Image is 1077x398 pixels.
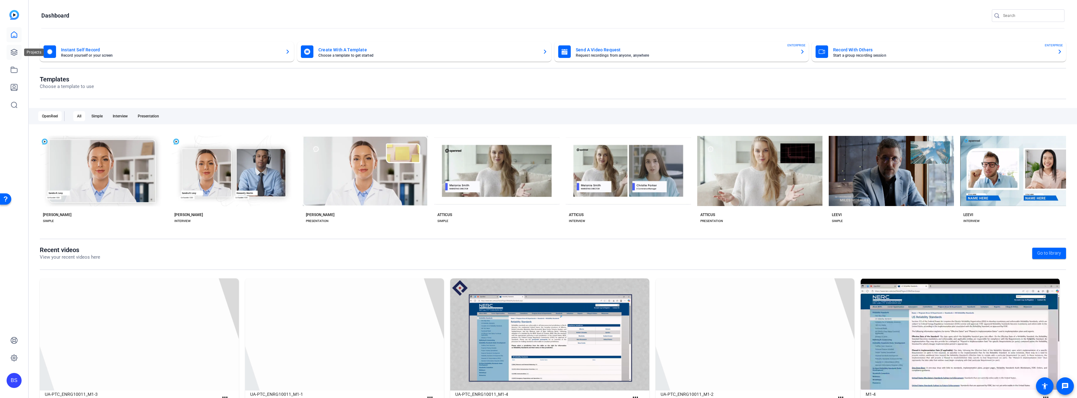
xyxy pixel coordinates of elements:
[861,278,1060,390] img: M1-4
[245,278,444,390] img: UA-PTC_ENRG10011_M1-1
[61,54,280,57] mat-card-subtitle: Record yourself or your screen
[40,246,100,254] h1: Recent videos
[832,212,842,217] div: LEEVI
[1041,382,1049,390] mat-icon: accessibility
[318,46,538,54] mat-card-title: Create With A Template
[1061,382,1069,390] mat-icon: message
[700,212,715,217] div: ATTICUS
[43,212,71,217] div: [PERSON_NAME]
[61,46,280,54] mat-card-title: Instant Self Record
[437,212,452,217] div: ATTICUS
[1003,12,1059,19] input: Search
[250,390,424,398] h1: UA-PTC_ENRG10011_M1-1
[40,254,100,261] p: View your recent videos here
[40,75,94,83] h1: Templates
[812,42,1066,62] button: Record With OthersStart a group recording sessionENTERPRISE
[455,390,629,398] h1: UA-PTC_ENRG10011_M1-4
[866,390,1039,398] h1: M1-4
[73,111,85,121] div: All
[9,10,19,20] img: blue-gradient.svg
[24,49,44,56] div: Projects
[661,390,834,398] h1: UA-PTC_ENRG10011_M1-2
[174,212,203,217] div: [PERSON_NAME]
[700,219,723,224] div: PRESENTATION
[832,219,843,224] div: SIMPLE
[569,219,585,224] div: INTERVIEW
[174,219,191,224] div: INTERVIEW
[450,278,649,390] img: UA-PTC_ENRG10011_M1-4
[40,42,294,62] button: Instant Self RecordRecord yourself or your screen
[41,12,69,19] h1: Dashboard
[1045,43,1063,48] span: ENTERPRISE
[576,46,795,54] mat-card-title: Send A Video Request
[656,278,855,390] img: UA-PTC_ENRG10011_M1-2
[833,54,1052,57] mat-card-subtitle: Start a group recording session
[569,212,584,217] div: ATTICUS
[297,42,551,62] button: Create With A TemplateChoose a template to get started
[7,373,22,388] div: BS
[437,219,448,224] div: SIMPLE
[833,46,1052,54] mat-card-title: Record With Others
[43,219,54,224] div: SIMPLE
[963,212,973,217] div: LEEVI
[134,111,163,121] div: Presentation
[1037,250,1061,256] span: Go to library
[787,43,806,48] span: ENTERPRISE
[318,54,538,57] mat-card-subtitle: Choose a template to get started
[1032,248,1066,259] a: Go to library
[963,219,980,224] div: INTERVIEW
[45,390,219,398] h1: UA-PTC_ENRG10011_M1-3
[554,42,809,62] button: Send A Video RequestRequest recordings from anyone, anywhereENTERPRISE
[306,219,328,224] div: PRESENTATION
[306,212,334,217] div: [PERSON_NAME]
[38,111,62,121] div: OpenReel
[109,111,131,121] div: Interview
[88,111,106,121] div: Simple
[40,83,94,90] p: Choose a template to use
[40,278,239,390] img: UA-PTC_ENRG10011_M1-3
[576,54,795,57] mat-card-subtitle: Request recordings from anyone, anywhere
